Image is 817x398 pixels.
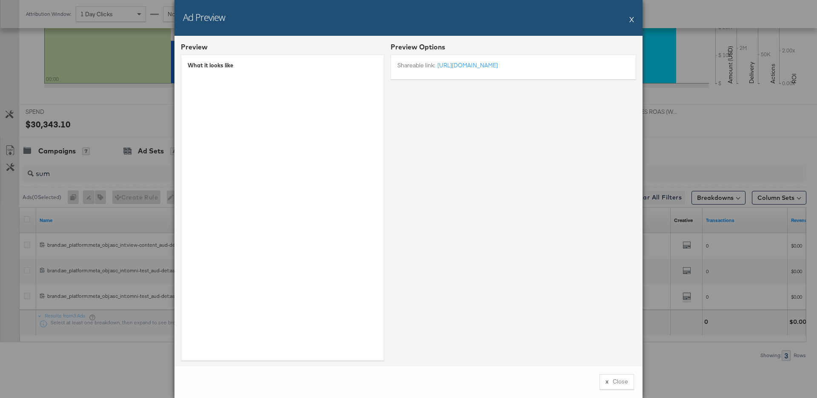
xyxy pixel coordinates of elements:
button: xClose [600,374,634,389]
div: What it looks like [188,61,377,69]
label: Shareable link: [397,61,435,69]
div: x [606,378,608,386]
div: Preview [181,42,208,52]
a: [URL][DOMAIN_NAME] [435,61,498,69]
h2: Ad Preview [183,11,225,23]
div: Preview Options [391,42,636,52]
button: X [629,11,634,28]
